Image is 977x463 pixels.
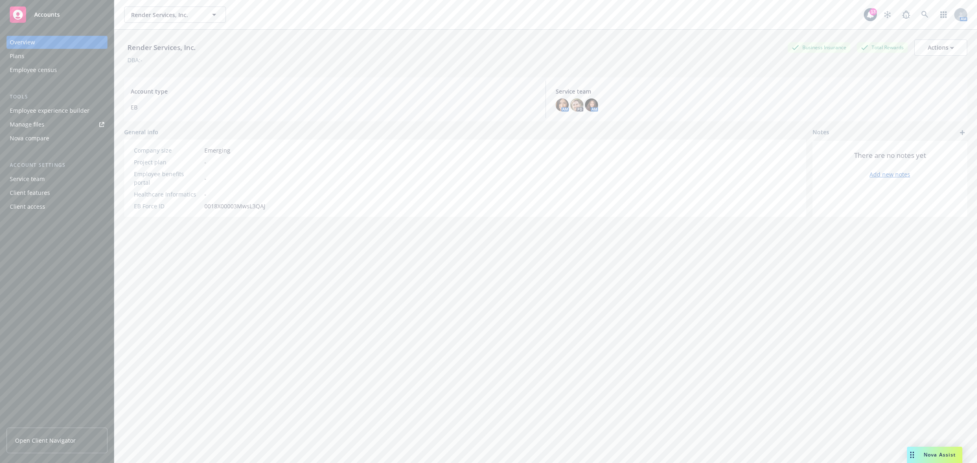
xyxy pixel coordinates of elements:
button: Nova Assist [907,447,962,463]
a: Client features [7,186,107,199]
span: Emerging [204,146,230,155]
div: Manage files [10,118,44,131]
button: Actions [914,39,967,56]
a: Switch app [935,7,952,23]
a: Report a Bug [898,7,914,23]
span: EB [131,103,536,111]
div: Drag to move [907,447,917,463]
div: Client features [10,186,50,199]
div: Nova compare [10,132,49,145]
div: Business Insurance [788,42,850,52]
span: 0018X00003MwsL3QAJ [204,202,265,210]
a: Manage files [7,118,107,131]
span: Accounts [34,11,60,18]
div: Tools [7,93,107,101]
div: Plans [10,50,24,63]
div: Actions [928,40,954,55]
a: Stop snowing [879,7,896,23]
span: Service team [556,87,961,96]
a: Employee experience builder [7,104,107,117]
div: Company size [134,146,201,155]
button: Render Services, Inc. [124,7,226,23]
a: Accounts [7,3,107,26]
div: Render Services, Inc. [124,42,199,53]
div: Client access [10,200,45,213]
div: Total Rewards [857,42,908,52]
a: Overview [7,36,107,49]
span: There are no notes yet [854,151,926,160]
span: Open Client Navigator [15,436,76,445]
img: photo [556,98,569,111]
a: Service team [7,173,107,186]
span: Notes [813,128,829,138]
div: Service team [10,173,45,186]
div: Overview [10,36,35,49]
span: - [204,190,206,199]
a: Search [917,7,933,23]
a: Employee census [7,63,107,76]
span: - [204,158,206,166]
div: 13 [870,8,877,15]
span: - [204,174,206,183]
span: Render Services, Inc. [131,11,202,19]
div: DBA: - [127,56,142,64]
span: General info [124,128,158,136]
span: Nova Assist [924,451,956,458]
a: add [957,128,967,138]
div: Employee benefits portal [134,170,201,187]
span: Account type [131,87,536,96]
div: Account settings [7,161,107,169]
a: Client access [7,200,107,213]
div: Employee experience builder [10,104,90,117]
img: photo [585,98,598,111]
div: Project plan [134,158,201,166]
div: Employee census [10,63,57,76]
div: Healthcare Informatics [134,190,201,199]
a: Nova compare [7,132,107,145]
img: photo [570,98,583,111]
a: Plans [7,50,107,63]
a: Add new notes [870,170,910,179]
div: EB Force ID [134,202,201,210]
